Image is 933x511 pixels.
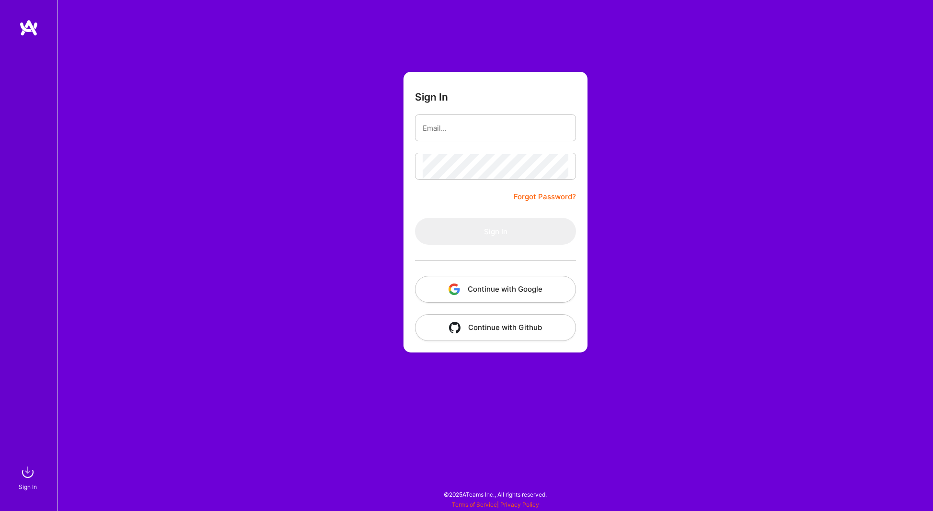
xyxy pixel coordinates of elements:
[514,191,576,203] a: Forgot Password?
[449,284,460,295] img: icon
[500,501,539,508] a: Privacy Policy
[449,322,461,333] img: icon
[415,218,576,245] button: Sign In
[415,314,576,341] button: Continue with Github
[18,463,37,482] img: sign in
[415,276,576,303] button: Continue with Google
[452,501,539,508] span: |
[423,116,568,140] input: Email...
[19,482,37,492] div: Sign In
[58,482,933,506] div: © 2025 ATeams Inc., All rights reserved.
[452,501,497,508] a: Terms of Service
[19,19,38,36] img: logo
[20,463,37,492] a: sign inSign In
[415,91,448,103] h3: Sign In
